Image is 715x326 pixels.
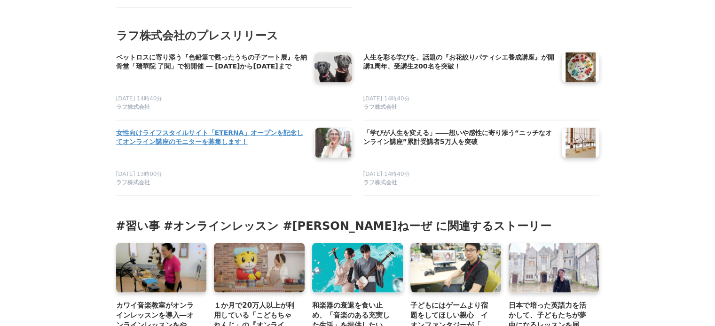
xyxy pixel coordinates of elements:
span: [DATE] 14時40分 [116,95,163,102]
h2: ラフ株式会社のプレスリリース [116,27,599,45]
span: ラフ株式会社 [363,103,397,111]
a: ペットロスに寄り添う『色鉛筆で甦ったうちの子アート展』を納骨堂「瑞華院 了聞」で初開催 ― [DATE]から[DATE]まで [116,53,307,72]
h3: #習い事 #オンラインレッスン #[PERSON_NAME]ねーぜ に関連するストーリー [116,219,599,234]
a: ラフ株式会社 [363,103,554,113]
span: [DATE] 13時00分 [116,171,163,177]
a: ラフ株式会社 [363,179,554,188]
span: [DATE] 14時40分 [363,95,410,102]
a: 「学びが人生を変える」――想いや感性に寄り添う“ニッチなオンライン講座”累計受講者5万人を突破 [363,128,554,148]
a: ラフ株式会社 [116,103,307,113]
a: 女性向けライフスタイルサイト「ETERNA」オープンを記念してオンライン講座のモニターを募集します！ [116,128,307,148]
a: 人生を彩る学びを。話題の『お花絞りパティシエ養成講座』が開講1周年、受講生200名を突破！ [363,53,554,72]
span: ラフ株式会社 [116,103,150,111]
span: ラフ株式会社 [116,179,150,187]
span: ラフ株式会社 [363,179,397,187]
a: ラフ株式会社 [116,179,307,188]
span: [DATE] 14時40分 [363,171,410,177]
